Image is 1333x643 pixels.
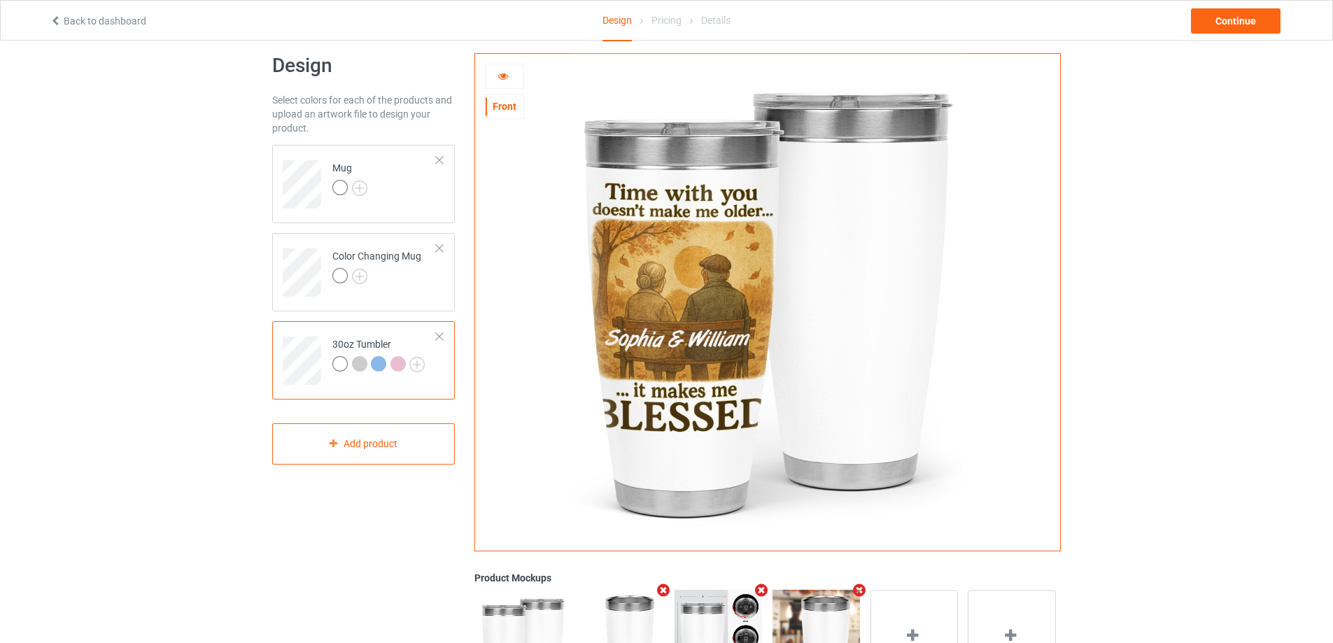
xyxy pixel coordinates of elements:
a: Back to dashboard [50,15,146,27]
img: svg+xml;base64,PD94bWwgdmVyc2lvbj0iMS4wIiBlbmNvZGluZz0iVVRGLTgiPz4KPHN2ZyB3aWR0aD0iMjJweCIgaGVpZ2... [352,269,367,284]
img: svg+xml;base64,PD94bWwgdmVyc2lvbj0iMS4wIiBlbmNvZGluZz0iVVRGLTgiPz4KPHN2ZyB3aWR0aD0iMjJweCIgaGVpZ2... [409,357,425,372]
img: svg+xml;base64,PD94bWwgdmVyc2lvbj0iMS4wIiBlbmNvZGluZz0iVVRGLTgiPz4KPHN2ZyB3aWR0aD0iMjJweCIgaGVpZ2... [352,181,367,196]
div: Color Changing Mug [332,249,421,283]
div: Details [701,1,731,40]
i: Remove mockup [655,583,672,598]
div: Mug [272,145,455,223]
h1: Design [272,53,455,78]
div: Front [486,99,523,113]
i: Remove mockup [753,583,770,598]
div: Color Changing Mug [272,233,455,311]
i: Remove mockup [850,583,868,598]
div: Mug [332,161,367,195]
div: Add product [272,423,455,465]
div: Continue [1191,8,1281,34]
div: 30oz Tumbler [332,337,425,371]
div: Product Mockups [474,571,1061,585]
div: 30oz Tumbler [272,321,455,400]
div: Pricing [651,1,682,40]
div: Design [602,1,632,41]
div: Select colors for each of the products and upload an artwork file to design your product. [272,93,455,135]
